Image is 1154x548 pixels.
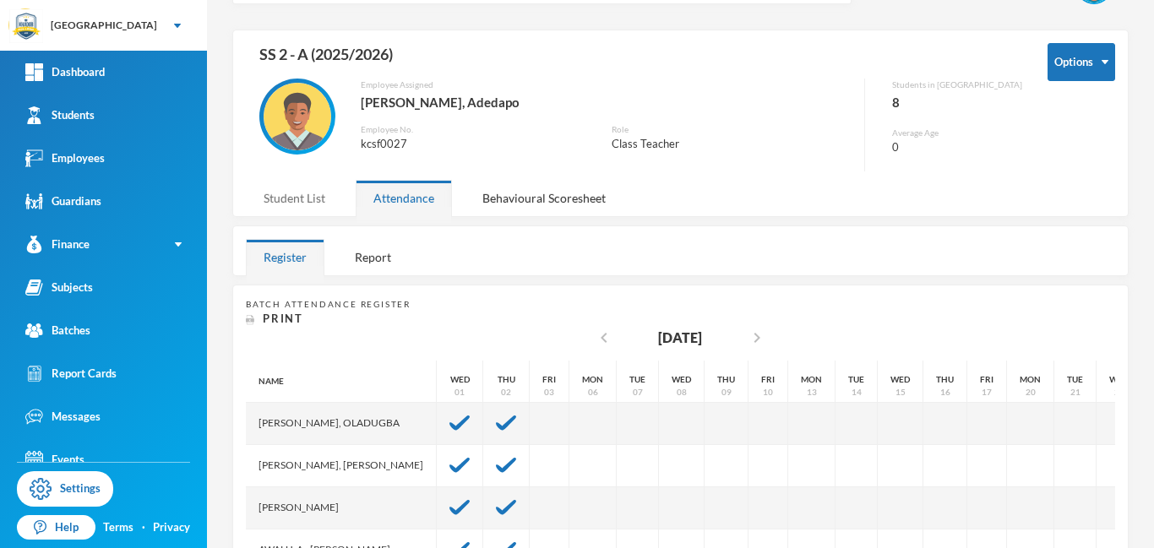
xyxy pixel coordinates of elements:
[9,9,43,43] img: logo
[761,373,775,386] div: Fri
[763,386,773,399] div: 10
[542,373,556,386] div: Fri
[890,373,910,386] div: Wed
[807,386,817,399] div: 13
[153,519,190,536] a: Privacy
[25,408,101,426] div: Messages
[1067,373,1083,386] div: Tue
[25,322,90,339] div: Batches
[337,239,409,275] div: Report
[1114,386,1124,399] div: 22
[801,373,822,386] div: Mon
[25,365,117,383] div: Report Cards
[594,328,614,348] i: chevron_left
[936,373,954,386] div: Thu
[501,386,511,399] div: 02
[25,236,90,253] div: Finance
[465,180,623,216] div: Behavioural Scoresheet
[895,386,906,399] div: 15
[361,91,852,113] div: [PERSON_NAME], Adedapo
[629,373,645,386] div: Tue
[1020,373,1041,386] div: Mon
[852,386,862,399] div: 14
[246,445,437,487] div: [PERSON_NAME], [PERSON_NAME]
[721,386,732,399] div: 09
[892,91,1022,113] div: 8
[940,386,950,399] div: 16
[1070,386,1081,399] div: 21
[544,386,554,399] div: 03
[848,373,864,386] div: Tue
[892,139,1022,156] div: 0
[264,83,331,150] img: EMPLOYEE
[25,193,101,210] div: Guardians
[1048,43,1115,81] button: Options
[747,328,767,348] i: chevron_right
[672,373,691,386] div: Wed
[892,127,1022,139] div: Average Age
[246,239,324,275] div: Register
[103,519,133,536] a: Terms
[25,63,105,81] div: Dashboard
[142,519,145,536] div: ·
[246,487,437,529] div: [PERSON_NAME]
[246,180,343,216] div: Student List
[25,451,84,469] div: Events
[717,373,735,386] div: Thu
[361,123,586,136] div: Employee No.
[633,386,643,399] div: 07
[25,106,95,124] div: Students
[980,373,993,386] div: Fri
[892,79,1022,91] div: Students in [GEOGRAPHIC_DATA]
[356,180,452,216] div: Attendance
[17,515,95,540] a: Help
[612,136,852,153] div: Class Teacher
[246,43,1022,79] div: SS 2 - A (2025/2026)
[455,386,465,399] div: 01
[1026,386,1036,399] div: 20
[612,123,852,136] div: Role
[588,386,598,399] div: 06
[361,79,852,91] div: Employee Assigned
[677,386,687,399] div: 08
[982,386,992,399] div: 17
[582,373,603,386] div: Mon
[658,328,702,348] div: [DATE]
[51,18,157,33] div: [GEOGRAPHIC_DATA]
[1109,373,1129,386] div: Wed
[246,361,437,403] div: Name
[498,373,515,386] div: Thu
[263,312,303,325] span: Print
[246,403,437,445] div: [PERSON_NAME], Oladugba
[25,279,93,296] div: Subjects
[246,299,411,309] span: Batch Attendance Register
[361,136,586,153] div: kcsf0027
[25,149,105,167] div: Employees
[450,373,470,386] div: Wed
[17,471,113,507] a: Settings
